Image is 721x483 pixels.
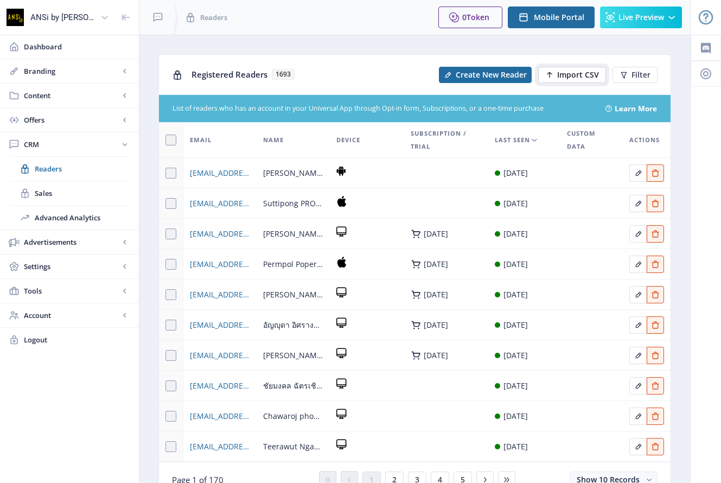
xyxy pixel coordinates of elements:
a: Learn More [615,103,657,114]
span: Live Preview [618,13,664,22]
span: [PERSON_NAME] [263,349,323,362]
span: Device [336,134,360,147]
a: Edit page [629,440,647,450]
span: Actions [629,134,660,147]
a: Edit page [629,167,647,177]
span: Chawaroj phophitukkun [263,410,323,423]
span: [PERSON_NAME] [263,288,323,301]
a: Edit page [629,288,647,298]
a: [EMAIL_ADDRESS][DOMAIN_NAME] [190,440,250,453]
a: Edit page [647,227,664,238]
div: [DATE] [503,440,528,453]
a: Edit page [629,319,647,329]
a: Edit page [647,319,664,329]
a: [EMAIL_ADDRESS][DOMAIN_NAME] [190,319,250,332]
a: Edit page [647,197,664,207]
a: Edit page [647,349,664,359]
button: 0Token [438,7,502,28]
a: [EMAIL_ADDRESS][DOMAIN_NAME] [190,410,250,423]
button: Import CSV [538,67,606,83]
div: [DATE] [503,379,528,392]
span: Branding [24,66,119,77]
span: 1693 [272,69,295,80]
button: Filter [612,67,658,83]
img: properties.app_icon.png [7,9,24,26]
a: Sales [11,181,128,205]
span: Advertisements [24,237,119,247]
span: Logout [24,334,130,345]
a: Edit page [629,258,647,268]
a: Edit page [629,349,647,359]
a: [EMAIL_ADDRESS][DOMAIN_NAME] [190,288,250,301]
a: Advanced Analytics [11,206,128,230]
span: Create New Reader [456,71,527,79]
div: [DATE] [424,230,448,238]
span: Readers [35,163,128,174]
span: Readers [200,12,227,23]
a: Edit page [647,410,664,420]
span: Permpol Popermhem [263,258,323,271]
div: List of readers who has an account in your Universal App through Opt-in form, Subscriptions, or a... [173,104,592,114]
span: Name [263,134,284,147]
span: อัญญุดา อิศรางกูร ณ อยุธยา [263,319,323,332]
div: [DATE] [503,167,528,180]
div: [DATE] [424,260,448,269]
a: Edit page [629,410,647,420]
span: Email [190,134,212,147]
a: New page [532,67,606,83]
span: Account [24,310,119,321]
span: CRM [24,139,119,150]
div: [DATE] [424,290,448,299]
span: Custom Data [567,127,616,153]
a: [EMAIL_ADDRESS][DOMAIN_NAME] [190,167,250,180]
button: Create New Reader [439,67,532,83]
span: Import CSV [557,71,599,79]
a: [EMAIL_ADDRESS][DOMAIN_NAME] [190,379,250,392]
span: Advanced Analytics [35,212,128,223]
a: [EMAIL_ADDRESS][DOMAIN_NAME] [190,349,250,362]
span: Dashboard [24,41,130,52]
a: Edit page [647,379,664,390]
a: Edit page [629,379,647,390]
span: Mobile Portal [534,13,584,22]
span: Teerawut Ngarmchanad [263,440,323,453]
span: [PERSON_NAME] [263,167,323,180]
div: [DATE] [503,349,528,362]
span: Tools [24,285,119,296]
a: Edit page [629,197,647,207]
span: Registered Readers [192,69,267,80]
div: [DATE] [503,227,528,240]
a: [EMAIL_ADDRESS][DOMAIN_NAME] [190,197,250,210]
button: Mobile Portal [508,7,595,28]
a: Edit page [647,167,664,177]
a: Edit page [629,227,647,238]
span: Subscription / Trial [411,127,482,153]
a: Edit page [647,288,664,298]
div: [DATE] [424,321,448,329]
a: [EMAIL_ADDRESS][DOMAIN_NAME] [190,227,250,240]
span: Filter [631,71,650,79]
span: [PERSON_NAME] [263,227,323,240]
a: New page [432,67,532,83]
div: [DATE] [503,288,528,301]
div: ANSi by [PERSON_NAME] [30,5,96,29]
div: [DATE] [503,319,528,332]
span: Suttipong PROMSUT [263,197,323,210]
span: Token [467,12,489,22]
div: [DATE] [424,351,448,360]
a: [EMAIL_ADDRESS][DOMAIN_NAME] [190,258,250,271]
span: Sales [35,188,128,199]
a: Readers [11,157,128,181]
div: [DATE] [503,197,528,210]
div: [DATE] [503,410,528,423]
